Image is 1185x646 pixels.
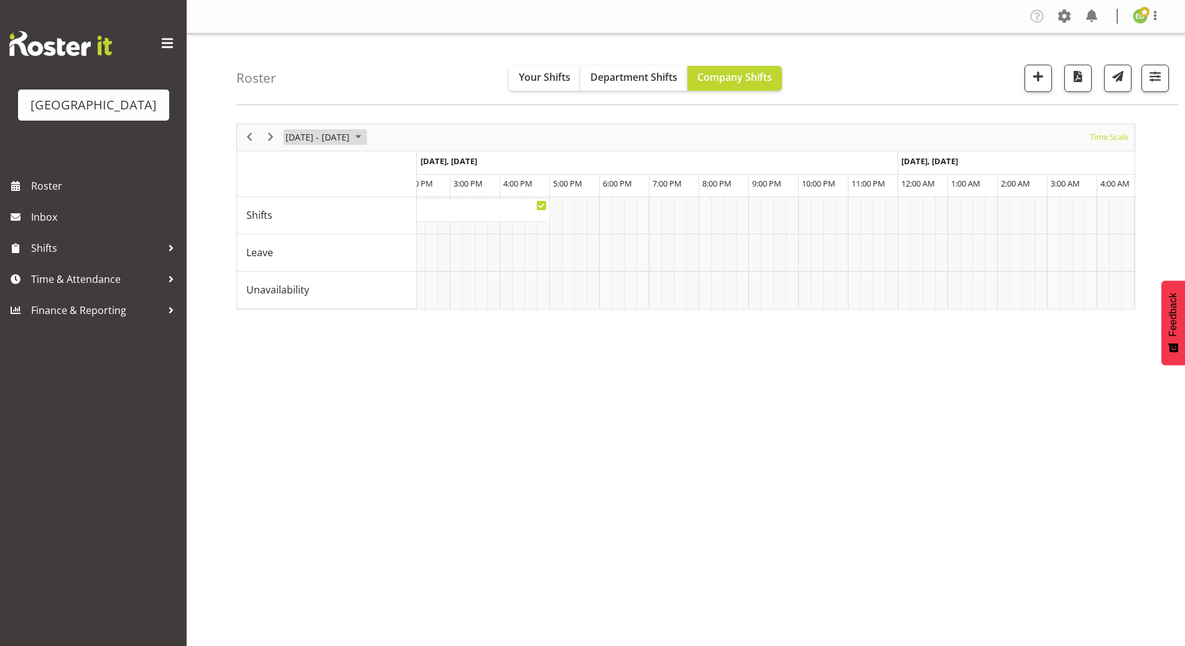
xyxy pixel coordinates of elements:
img: Rosterit website logo [9,31,112,56]
span: Unavailability [246,282,309,297]
button: Download a PDF of the roster according to the set date range. [1064,65,1092,92]
button: August 2025 [284,129,367,145]
span: Shifts [246,208,272,223]
span: 10:00 PM [802,178,835,189]
span: Finance & Reporting [31,301,162,320]
span: Inbox [31,208,180,226]
button: Filter Shifts [1141,65,1169,92]
span: Time Scale [1089,129,1130,145]
span: [DATE], [DATE] [421,155,477,167]
span: Time & Attendance [31,270,162,288]
span: 1:00 AM [951,178,980,189]
button: Your Shifts [509,66,580,91]
span: 9:00 PM [752,178,781,189]
span: Shifts [31,239,162,257]
button: Time Scale [1088,129,1131,145]
span: 5:00 PM [553,178,582,189]
td: Shifts resource [237,197,417,234]
button: Feedback - Show survey [1161,280,1185,365]
button: Next [263,129,279,145]
div: August 25 - 31, 2025 [281,124,369,150]
td: Leave resource [237,234,417,272]
td: Unavailability resource [237,272,417,309]
button: Company Shifts [687,66,782,91]
span: [DATE], [DATE] [901,155,958,167]
span: Roster [31,177,180,195]
span: Feedback [1168,293,1179,336]
span: 4:00 PM [503,178,532,189]
span: 2:00 PM [404,178,433,189]
span: 11:00 PM [852,178,885,189]
span: 3:00 AM [1051,178,1080,189]
button: Send a list of all shifts for the selected filtered period to all rostered employees. [1104,65,1132,92]
span: 7:00 PM [653,178,682,189]
div: [GEOGRAPHIC_DATA] [30,96,157,114]
span: 6:00 PM [603,178,632,189]
button: Add a new shift [1025,65,1052,92]
button: Department Shifts [580,66,687,91]
button: Previous [241,129,258,145]
span: 8:00 PM [702,178,732,189]
h4: Roster [236,71,276,85]
div: previous period [239,124,260,150]
span: Department Shifts [590,70,677,84]
span: 3:00 PM [453,178,483,189]
img: emma-dowman11789.jpg [1133,9,1148,24]
span: Your Shifts [519,70,570,84]
span: 4:00 AM [1100,178,1130,189]
span: Leave [246,245,273,260]
span: 2:00 AM [1001,178,1030,189]
span: [DATE] - [DATE] [284,129,351,145]
span: Company Shifts [697,70,772,84]
div: Timeline Week of August 25, 2025 [236,124,1135,310]
div: next period [260,124,281,150]
span: 12:00 AM [901,178,935,189]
